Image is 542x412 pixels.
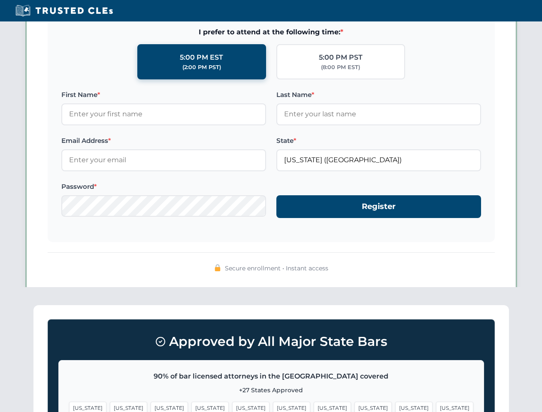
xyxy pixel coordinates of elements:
[13,4,115,17] img: Trusted CLEs
[276,195,481,218] button: Register
[61,103,266,125] input: Enter your first name
[61,149,266,171] input: Enter your email
[276,136,481,146] label: State
[61,90,266,100] label: First Name
[61,136,266,146] label: Email Address
[182,63,221,72] div: (2:00 PM PST)
[61,182,266,192] label: Password
[319,52,363,63] div: 5:00 PM PST
[276,103,481,125] input: Enter your last name
[321,63,360,72] div: (8:00 PM EST)
[69,371,473,382] p: 90% of bar licensed attorneys in the [GEOGRAPHIC_DATA] covered
[180,52,223,63] div: 5:00 PM EST
[58,330,484,353] h3: Approved by All Major State Bars
[69,385,473,395] p: +27 States Approved
[276,90,481,100] label: Last Name
[225,264,328,273] span: Secure enrollment • Instant access
[214,264,221,271] img: 🔒
[276,149,481,171] input: Florida (FL)
[61,27,481,38] span: I prefer to attend at the following time:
